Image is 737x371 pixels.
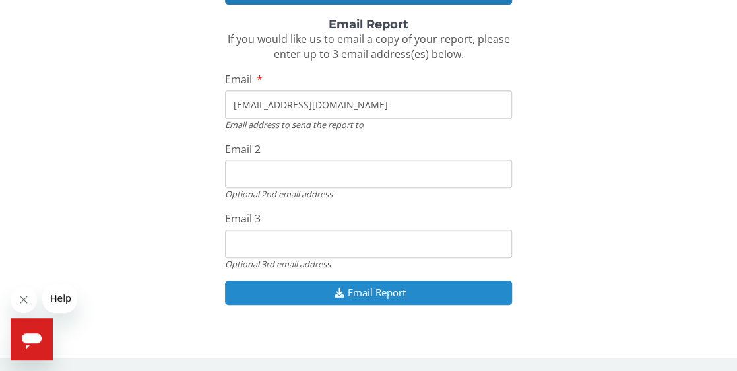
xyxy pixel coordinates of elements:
[225,119,512,131] div: Email address to send the report to
[225,142,261,156] span: Email 2
[11,287,37,313] iframe: Close message
[42,284,77,313] iframe: Message from company
[225,281,512,305] button: Email Report
[225,258,512,270] div: Optional 3rd email address
[225,72,252,86] span: Email
[227,32,509,61] span: If you would like us to email a copy of your report, please enter up to 3 email address(es) below.
[225,188,512,200] div: Optional 2nd email address
[11,318,53,360] iframe: Button to launch messaging window
[329,17,408,32] strong: Email Report
[225,211,261,226] span: Email 3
